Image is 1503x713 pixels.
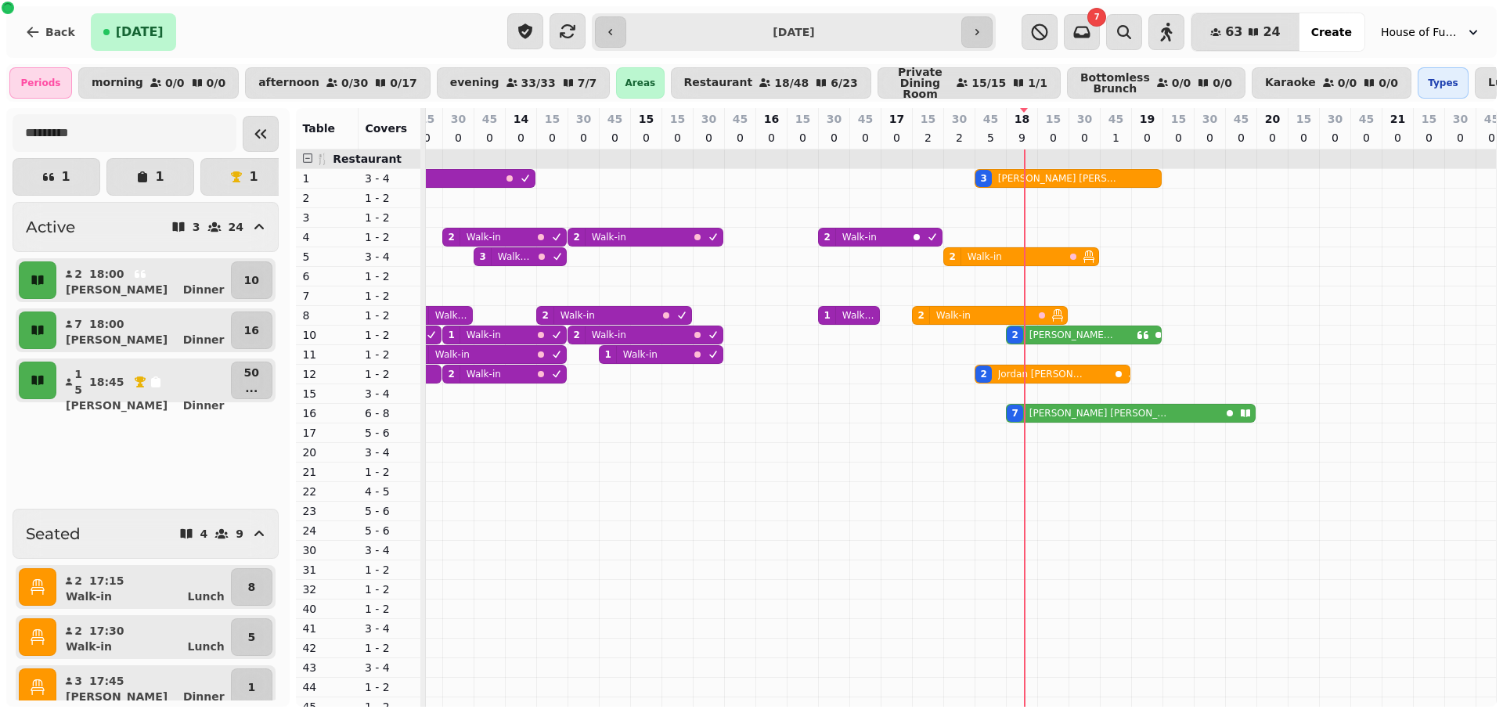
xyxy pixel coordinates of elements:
[302,288,352,304] p: 7
[1109,130,1122,161] p: 15
[341,77,368,88] p: 0 / 30
[514,130,527,146] p: 0
[365,268,415,284] p: 1 - 2
[365,562,415,578] p: 1 - 2
[66,589,112,604] p: Walk-in
[1225,26,1242,38] span: 63
[1252,67,1411,99] button: Karaoke0/00/0
[365,122,407,135] span: Covers
[365,308,415,323] p: 1 - 2
[365,425,415,441] p: 5 - 6
[1391,130,1404,146] p: 0
[302,484,352,499] p: 22
[1338,77,1357,88] p: 0 / 0
[302,542,352,558] p: 30
[1328,111,1343,127] p: 30
[89,266,124,282] p: 18:00
[1029,407,1173,420] p: [PERSON_NAME] [PERSON_NAME]
[365,621,415,636] p: 3 - 4
[498,250,532,263] p: Walk-in
[59,618,228,656] button: 217:30Walk-inLunch
[608,130,621,146] p: 0
[1234,130,1247,146] p: 0
[984,130,997,146] p: 5
[365,405,415,421] p: 6 - 8
[365,171,415,186] p: 3 - 4
[365,660,415,675] p: 3 - 4
[13,202,279,252] button: Active324
[1328,130,1341,146] p: 0
[1297,130,1310,146] p: 0
[435,309,469,322] p: Walk-in
[231,668,272,706] button: 1
[640,130,652,146] p: 0
[952,111,967,127] p: 30
[26,523,81,545] h2: Seated
[302,503,352,519] p: 23
[917,309,924,322] div: 2
[302,327,352,343] p: 10
[1015,111,1029,127] p: 18
[949,250,955,263] div: 2
[542,309,548,322] div: 2
[200,158,288,196] button: 1
[1379,77,1398,88] p: 0 / 0
[1011,407,1018,420] div: 7
[607,111,622,127] p: 45
[764,111,779,127] p: 16
[639,111,654,127] p: 15
[229,221,243,232] p: 24
[448,368,454,380] div: 2
[302,562,352,578] p: 31
[670,111,685,127] p: 15
[365,249,415,265] p: 3 - 4
[451,111,466,127] p: 30
[45,27,75,38] span: Back
[1381,24,1459,40] span: House of Fu Manchester
[1047,130,1059,146] p: 0
[302,122,335,135] span: Table
[858,111,873,127] p: 45
[859,130,871,146] p: 0
[1078,130,1090,146] p: 0
[1360,130,1372,146] p: 0
[831,77,857,88] p: 6 / 23
[420,111,434,127] p: 15
[365,229,415,245] p: 1 - 2
[545,111,560,127] p: 15
[390,77,416,88] p: 0 / 17
[1011,329,1018,341] div: 2
[231,261,272,299] button: 10
[842,231,877,243] p: Walk-in
[193,221,200,232] p: 3
[302,621,352,636] p: 41
[765,130,777,146] p: 0
[302,171,352,186] p: 1
[573,329,579,341] div: 2
[207,77,226,88] p: 0 / 0
[684,77,753,89] p: Restaurant
[437,67,611,99] button: evening33/337/7
[66,332,168,347] p: [PERSON_NAME]
[244,380,259,396] p: ...
[1080,72,1150,94] p: Bottomless Brunch
[302,425,352,441] p: 17
[106,158,194,196] button: 1
[1266,130,1278,146] p: 0
[1172,130,1184,146] p: 0
[1203,130,1216,146] p: 0
[247,679,255,695] p: 1
[1418,67,1469,99] div: Types
[165,77,185,88] p: 0 / 0
[573,231,579,243] div: 2
[188,589,225,604] p: Lunch
[365,464,415,480] p: 1 - 2
[302,268,352,284] p: 6
[365,190,415,206] p: 1 - 2
[258,77,319,89] p: afternoon
[247,579,255,595] p: 8
[971,77,1006,88] p: 15 / 15
[91,13,176,51] button: [DATE]
[365,503,415,519] p: 5 - 6
[365,601,415,617] p: 1 - 2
